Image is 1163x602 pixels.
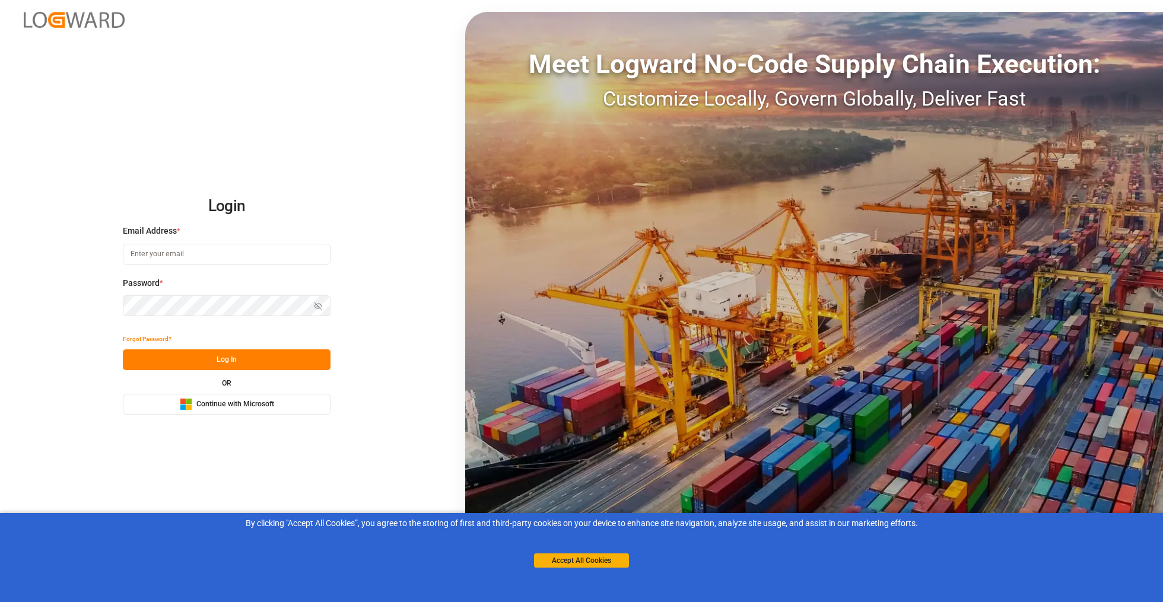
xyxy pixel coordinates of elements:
span: Password [123,277,160,289]
div: Meet Logward No-Code Supply Chain Execution: [465,44,1163,84]
div: By clicking "Accept All Cookies”, you agree to the storing of first and third-party cookies on yo... [8,517,1155,530]
div: Customize Locally, Govern Globally, Deliver Fast [465,84,1163,114]
button: Forgot Password? [123,329,171,349]
button: Log In [123,349,331,370]
input: Enter your email [123,244,331,265]
span: Continue with Microsoft [196,399,274,410]
small: OR [222,380,231,387]
button: Continue with Microsoft [123,394,331,415]
img: Logward_new_orange.png [24,12,125,28]
span: Email Address [123,225,177,237]
button: Accept All Cookies [534,553,629,568]
h2: Login [123,187,331,225]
